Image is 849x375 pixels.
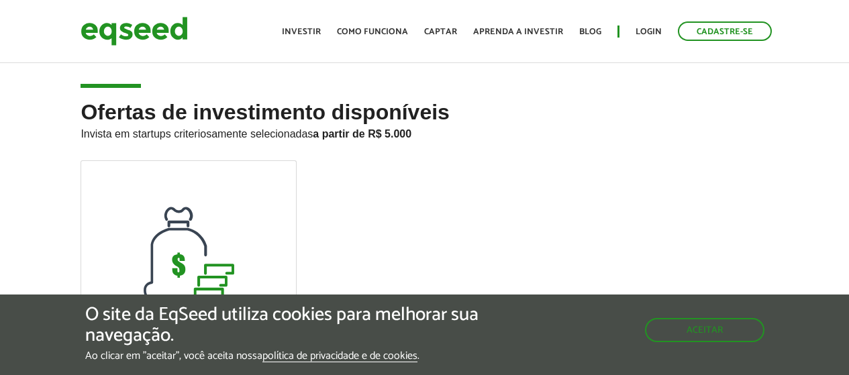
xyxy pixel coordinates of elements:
[473,28,563,36] a: Aprenda a investir
[313,128,411,140] strong: a partir de R$ 5.000
[81,101,768,160] h2: Ofertas de investimento disponíveis
[282,28,321,36] a: Investir
[645,318,764,342] button: Aceitar
[81,124,768,140] p: Invista em startups criteriosamente selecionadas
[81,13,188,49] img: EqSeed
[636,28,662,36] a: Login
[85,350,493,362] p: Ao clicar em "aceitar", você aceita nossa .
[424,28,457,36] a: Captar
[337,28,408,36] a: Como funciona
[579,28,601,36] a: Blog
[262,351,417,362] a: política de privacidade e de cookies
[678,21,772,41] a: Cadastre-se
[85,305,493,346] h5: O site da EqSeed utiliza cookies para melhorar sua navegação.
